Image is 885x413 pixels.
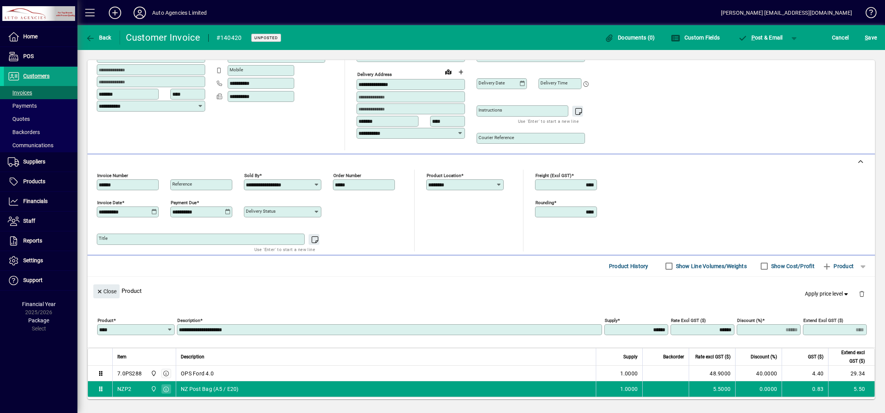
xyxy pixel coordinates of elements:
[518,117,579,126] mat-hint: Use 'Enter' to start a new line
[172,181,192,187] mat-label: Reference
[4,152,77,172] a: Suppliers
[4,271,77,290] a: Support
[23,178,45,184] span: Products
[535,200,554,205] mat-label: Rounding
[99,236,108,241] mat-label: Title
[23,277,43,283] span: Support
[479,107,502,113] mat-label: Instructions
[671,318,706,323] mat-label: Rate excl GST ($)
[77,31,120,45] app-page-header-button: Back
[4,139,77,152] a: Communications
[694,370,731,377] div: 48.9000
[603,31,657,45] button: Documents (0)
[98,318,113,323] mat-label: Product
[177,318,200,323] mat-label: Description
[93,284,120,298] button: Close
[442,65,455,78] a: View on map
[181,353,204,361] span: Description
[23,218,35,224] span: Staff
[4,86,77,99] a: Invoices
[623,353,638,361] span: Supply
[117,385,131,393] div: NZP2
[737,318,762,323] mat-label: Discount (%)
[802,287,853,301] button: Apply price level
[127,6,152,20] button: Profile
[8,103,37,109] span: Payments
[23,73,50,79] span: Customers
[865,31,877,44] span: ave
[23,53,34,59] span: POS
[828,366,875,381] td: 29.34
[103,6,127,20] button: Add
[23,257,43,263] span: Settings
[4,192,77,211] a: Financials
[97,200,122,205] mat-label: Invoice date
[126,31,201,44] div: Customer Invoice
[4,27,77,46] a: Home
[181,385,239,393] span: NZ Post Bag (A5 / E20)
[782,366,828,381] td: 4.40
[8,89,32,96] span: Invoices
[540,80,568,86] mat-label: Delivery time
[865,34,868,41] span: S
[23,198,48,204] span: Financials
[808,353,823,361] span: GST ($)
[620,370,638,377] span: 1.0000
[674,262,747,270] label: Show Line Volumes/Weights
[4,112,77,126] a: Quotes
[803,318,843,323] mat-label: Extend excl GST ($)
[828,381,875,397] td: 5.50
[333,173,361,178] mat-label: Order number
[117,370,142,377] div: 7.0PS288
[694,385,731,393] div: 5.5000
[149,385,158,393] span: Rangiora
[97,173,128,178] mat-label: Invoice number
[734,31,787,45] button: Post & Email
[695,353,731,361] span: Rate excl GST ($)
[23,237,42,244] span: Reports
[254,245,315,254] mat-hint: Use 'Enter' to start a new line
[609,260,648,272] span: Product History
[4,47,77,66] a: POS
[830,31,851,45] button: Cancel
[246,208,276,214] mat-label: Delivery status
[860,2,875,27] a: Knowledge Base
[171,200,197,205] mat-label: Payment due
[818,259,858,273] button: Product
[833,348,865,365] span: Extend excl GST ($)
[751,34,755,41] span: P
[455,66,467,78] button: Choose address
[535,173,571,178] mat-label: Freight (excl GST)
[805,290,850,298] span: Apply price level
[91,287,122,294] app-page-header-button: Close
[782,381,828,397] td: 0.83
[96,285,117,298] span: Close
[721,7,852,19] div: [PERSON_NAME] [EMAIL_ADDRESS][DOMAIN_NAME]
[738,34,783,41] span: ost & Email
[117,353,127,361] span: Item
[181,370,214,377] span: OPS Ford 4.0
[479,135,514,140] mat-label: Courier Reference
[86,34,111,41] span: Back
[605,318,617,323] mat-label: Supply
[244,173,259,178] mat-label: Sold by
[852,290,871,297] app-page-header-button: Delete
[149,369,158,378] span: Rangiora
[22,301,56,307] span: Financial Year
[230,67,243,72] mat-label: Mobile
[87,277,875,305] div: Product
[4,212,77,231] a: Staff
[770,262,815,270] label: Show Cost/Profit
[751,353,777,361] span: Discount (%)
[606,259,652,273] button: Product History
[669,31,722,45] button: Custom Fields
[4,231,77,251] a: Reports
[479,80,505,86] mat-label: Delivery date
[822,260,854,272] span: Product
[4,172,77,191] a: Products
[23,158,45,165] span: Suppliers
[4,251,77,270] a: Settings
[863,31,879,45] button: Save
[832,31,849,44] span: Cancel
[663,353,684,361] span: Backorder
